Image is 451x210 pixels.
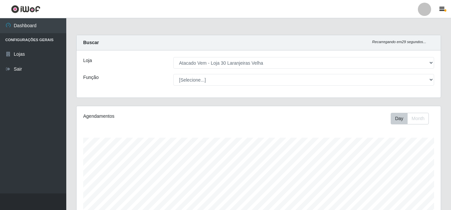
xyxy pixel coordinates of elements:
[83,40,99,45] strong: Buscar
[407,113,429,124] button: Month
[372,40,426,44] i: Recarregando em 29 segundos...
[83,57,92,64] label: Loja
[83,74,99,81] label: Função
[391,113,434,124] div: Toolbar with button groups
[391,113,429,124] div: First group
[83,113,224,120] div: Agendamentos
[11,5,40,13] img: CoreUI Logo
[391,113,408,124] button: Day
